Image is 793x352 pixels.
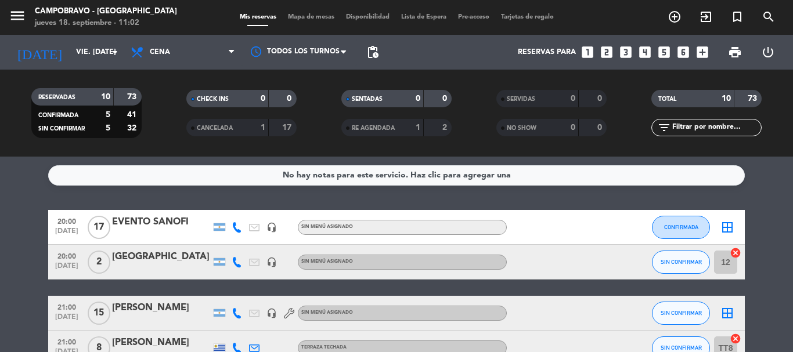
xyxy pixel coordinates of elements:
[507,125,536,131] span: NO SHOW
[657,121,671,135] i: filter_list
[127,93,139,101] strong: 73
[571,124,575,132] strong: 0
[112,300,211,315] div: [PERSON_NAME]
[442,95,449,103] strong: 0
[452,14,495,20] span: Pre-acceso
[266,308,277,318] i: headset_mic
[730,10,744,24] i: turned_in_not
[52,249,81,262] span: 20:00
[652,302,710,325] button: SIN CONFIRMAR
[728,45,742,59] span: print
[127,124,139,132] strong: 32
[9,7,26,24] i: menu
[661,310,702,316] span: SIN CONFIRMAR
[748,95,759,103] strong: 73
[730,247,741,259] i: cancel
[282,14,340,20] span: Mapa de mesas
[88,216,110,239] span: 17
[101,93,110,101] strong: 10
[197,96,229,102] span: CHECK INS
[571,95,575,103] strong: 0
[671,121,761,134] input: Filtrar por nombre...
[52,227,81,241] span: [DATE]
[366,45,380,59] span: pending_actions
[599,45,614,60] i: looks_two
[261,124,265,132] strong: 1
[720,306,734,320] i: border_all
[751,35,784,70] div: LOG OUT
[106,111,110,119] strong: 5
[661,259,702,265] span: SIN CONFIRMAR
[108,45,122,59] i: arrow_drop_down
[664,224,698,230] span: CONFIRMADA
[761,45,775,59] i: power_settings_new
[657,45,672,60] i: looks_5
[340,14,395,20] span: Disponibilidad
[88,302,110,325] span: 15
[720,220,734,234] i: border_all
[597,95,604,103] strong: 0
[38,126,85,132] span: SIN CONFIRMAR
[695,45,710,60] i: add_box
[442,124,449,132] strong: 2
[668,10,682,24] i: add_circle_outline
[52,300,81,313] span: 21:00
[88,251,110,274] span: 2
[699,10,713,24] i: exit_to_app
[112,335,211,350] div: [PERSON_NAME]
[661,344,702,351] span: SIN CONFIRMAR
[416,124,420,132] strong: 1
[9,39,70,65] i: [DATE]
[652,216,710,239] button: CONFIRMADA
[38,113,78,118] span: CONFIRMADA
[9,7,26,28] button: menu
[676,45,691,60] i: looks_6
[395,14,452,20] span: Lista de Espera
[282,124,294,132] strong: 17
[762,10,776,24] i: search
[283,169,511,182] div: No hay notas para este servicio. Haz clic para agregar una
[38,95,75,100] span: RESERVADAS
[35,17,177,29] div: jueves 18. septiembre - 11:02
[35,6,177,17] div: Campobravo - [GEOGRAPHIC_DATA]
[416,95,420,103] strong: 0
[261,95,265,103] strong: 0
[301,259,353,264] span: Sin menú asignado
[106,124,110,132] strong: 5
[266,222,277,233] i: headset_mic
[301,224,353,229] span: Sin menú asignado
[597,124,604,132] strong: 0
[618,45,633,60] i: looks_3
[112,249,211,264] div: [GEOGRAPHIC_DATA]
[507,96,535,102] span: SERVIDAS
[518,48,576,56] span: Reservas para
[150,48,170,56] span: Cena
[266,257,277,267] i: headset_mic
[301,345,347,350] span: TERRAZA TECHADA
[580,45,595,60] i: looks_one
[637,45,653,60] i: looks_4
[52,313,81,326] span: [DATE]
[730,333,741,344] i: cancel
[112,215,211,230] div: EVENTO SANOFI
[658,96,676,102] span: TOTAL
[197,125,233,131] span: CANCELADA
[352,125,395,131] span: RE AGENDADA
[652,251,710,274] button: SIN CONFIRMAR
[52,335,81,348] span: 21:00
[287,95,294,103] strong: 0
[495,14,560,20] span: Tarjetas de regalo
[52,214,81,227] span: 20:00
[301,310,353,315] span: Sin menú asignado
[127,111,139,119] strong: 41
[352,96,383,102] span: SENTADAS
[234,14,282,20] span: Mis reservas
[722,95,731,103] strong: 10
[52,262,81,275] span: [DATE]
